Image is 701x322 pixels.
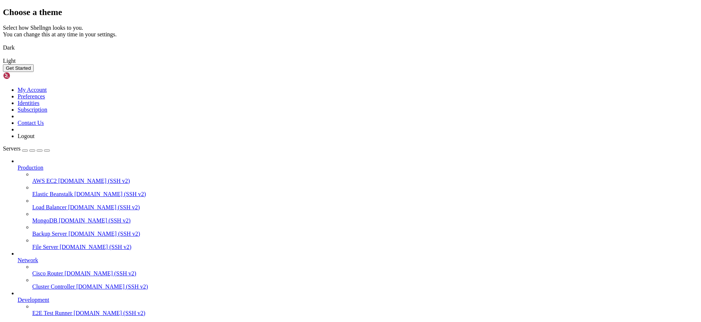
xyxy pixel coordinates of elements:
[68,204,140,210] span: [DOMAIN_NAME] (SSH v2)
[74,191,146,197] span: [DOMAIN_NAME] (SSH v2)
[32,178,57,184] span: AWS EC2
[32,231,67,237] span: Backup Server
[32,277,698,290] li: Cluster Controller [DOMAIN_NAME] (SSH v2)
[32,310,72,316] span: E2E Test Runner
[32,217,698,224] a: MongoDB [DOMAIN_NAME] (SSH v2)
[32,283,75,290] span: Cluster Controller
[32,198,698,211] li: Load Balancer [DOMAIN_NAME] (SSH v2)
[18,158,698,250] li: Production
[18,93,45,100] a: Preferences
[3,44,698,51] div: Dark
[3,145,50,152] a: Servers
[32,191,698,198] a: Elastic Beanstalk [DOMAIN_NAME] (SSH v2)
[18,87,47,93] a: My Account
[65,270,136,276] span: [DOMAIN_NAME] (SSH v2)
[32,244,58,250] span: File Server
[76,283,148,290] span: [DOMAIN_NAME] (SSH v2)
[32,310,698,316] a: E2E Test Runner [DOMAIN_NAME] (SSH v2)
[32,224,698,237] li: Backup Server [DOMAIN_NAME] (SSH v2)
[32,184,698,198] li: Elastic Beanstalk [DOMAIN_NAME] (SSH v2)
[18,257,38,263] span: Network
[18,250,698,290] li: Network
[32,264,698,277] li: Cisco Router [DOMAIN_NAME] (SSH v2)
[3,145,21,152] span: Servers
[32,244,698,250] a: File Server [DOMAIN_NAME] (SSH v2)
[18,100,40,106] a: Identities
[60,244,132,250] span: [DOMAIN_NAME] (SSH v2)
[32,270,63,276] span: Cisco Router
[18,257,698,264] a: Network
[3,25,698,38] div: Select how Shellngn looks to you. You can change this at any time in your settings.
[18,297,49,303] span: Development
[3,64,34,72] button: Get Started
[59,217,131,224] span: [DOMAIN_NAME] (SSH v2)
[18,164,43,171] span: Production
[18,297,698,303] a: Development
[32,231,698,237] a: Backup Server [DOMAIN_NAME] (SSH v2)
[32,191,73,197] span: Elastic Beanstalk
[3,7,698,17] h2: Choose a theme
[69,231,140,237] span: [DOMAIN_NAME] (SSH v2)
[32,270,698,277] a: Cisco Router [DOMAIN_NAME] (SSH v2)
[74,310,146,316] span: [DOMAIN_NAME] (SSH v2)
[18,120,44,126] a: Contact Us
[18,133,34,139] a: Logout
[18,290,698,316] li: Development
[32,211,698,224] li: MongoDB [DOMAIN_NAME] (SSH v2)
[32,178,698,184] a: AWS EC2 [DOMAIN_NAME] (SSH v2)
[58,178,130,184] span: [DOMAIN_NAME] (SSH v2)
[32,171,698,184] li: AWS EC2 [DOMAIN_NAME] (SSH v2)
[32,237,698,250] li: File Server [DOMAIN_NAME] (SSH v2)
[18,106,47,113] a: Subscription
[3,58,698,64] div: Light
[32,283,698,290] a: Cluster Controller [DOMAIN_NAME] (SSH v2)
[3,72,45,79] img: Shellngn
[32,204,698,211] a: Load Balancer [DOMAIN_NAME] (SSH v2)
[32,303,698,316] li: E2E Test Runner [DOMAIN_NAME] (SSH v2)
[32,217,57,224] span: MongoDB
[18,164,698,171] a: Production
[32,204,67,210] span: Load Balancer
